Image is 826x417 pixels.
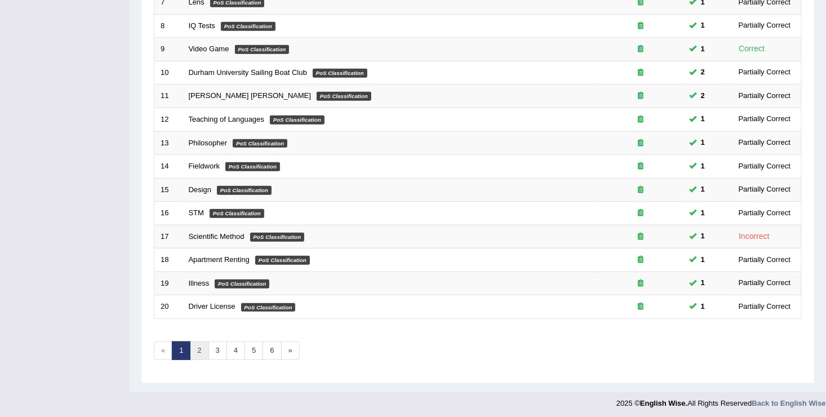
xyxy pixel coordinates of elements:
div: Partially Correct [734,301,795,313]
a: » [281,341,300,360]
div: Exam occurring question [605,161,677,172]
a: [PERSON_NAME] [PERSON_NAME] [189,91,311,100]
div: Partially Correct [734,90,795,102]
span: You can still take this question [696,137,709,149]
em: PoS Classification [225,162,280,171]
span: You can still take this question [696,230,709,242]
div: Exam occurring question [605,91,677,101]
td: 15 [154,178,183,202]
div: Exam occurring question [605,255,677,265]
div: Exam occurring question [605,185,677,196]
a: 1 [172,341,190,360]
td: 12 [154,108,183,131]
a: 4 [227,341,245,360]
span: You can still take this question [696,184,709,196]
a: Design [189,185,211,194]
div: Exam occurring question [605,138,677,149]
em: PoS Classification [233,139,287,148]
div: Correct [734,42,770,55]
td: 14 [154,155,183,179]
span: You can still take this question [696,161,709,172]
div: Exam occurring question [605,68,677,78]
em: PoS Classification [313,69,367,78]
span: You can still take this question [696,90,709,102]
div: Exam occurring question [605,278,677,289]
em: PoS Classification [255,256,310,265]
div: Partially Correct [734,161,795,172]
em: PoS Classification [217,186,272,195]
td: 18 [154,249,183,272]
div: Partially Correct [734,137,795,149]
div: Exam occurring question [605,114,677,125]
em: PoS Classification [221,22,276,31]
td: 9 [154,38,183,61]
td: 19 [154,272,183,295]
em: PoS Classification [270,116,325,125]
span: You can still take this question [696,207,709,219]
div: Partially Correct [734,184,795,196]
td: 10 [154,61,183,85]
a: Video Game [189,45,229,53]
td: 13 [154,131,183,155]
em: PoS Classification [317,92,371,101]
a: Apartment Renting [189,255,250,264]
em: PoS Classification [241,303,296,312]
span: You can still take this question [696,113,709,125]
em: PoS Classification [215,280,269,289]
a: 6 [263,341,281,360]
td: 8 [154,14,183,38]
td: 17 [154,225,183,249]
div: Exam occurring question [605,44,677,55]
a: 5 [245,341,263,360]
div: Partially Correct [734,254,795,266]
a: Scientific Method [189,232,245,241]
a: Durham University Sailing Boat Club [189,68,307,77]
div: Incorrect [734,230,774,243]
div: Partially Correct [734,66,795,78]
td: 20 [154,295,183,319]
span: You can still take this question [696,66,709,78]
em: PoS Classification [250,233,305,242]
td: 16 [154,202,183,225]
a: STM [189,208,204,217]
a: 3 [208,341,227,360]
a: Back to English Wise [752,399,826,407]
a: Philosopher [189,139,228,147]
em: PoS Classification [235,45,290,54]
span: You can still take this question [696,254,709,266]
div: Exam occurring question [605,208,677,219]
div: Partially Correct [734,20,795,32]
div: 2025 © All Rights Reserved [616,392,826,409]
a: Illness [189,279,210,287]
span: You can still take this question [696,20,709,32]
div: Exam occurring question [605,232,677,242]
strong: English Wise. [640,399,687,407]
div: Exam occurring question [605,301,677,312]
a: Teaching of Languages [189,115,264,123]
td: 11 [154,85,183,108]
span: « [154,341,172,360]
span: You can still take this question [696,301,709,313]
span: You can still take this question [696,277,709,289]
a: Driver License [189,302,236,310]
a: IQ Tests [189,21,215,30]
a: Fieldwork [189,162,220,170]
span: You can still take this question [696,43,709,55]
div: Partially Correct [734,113,795,125]
a: 2 [190,341,208,360]
div: Partially Correct [734,277,795,289]
div: Exam occurring question [605,21,677,32]
div: Partially Correct [734,207,795,219]
em: PoS Classification [210,209,264,218]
